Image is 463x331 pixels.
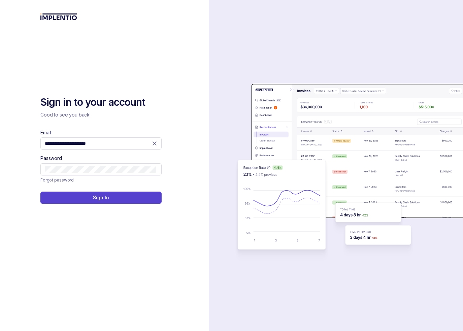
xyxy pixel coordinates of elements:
[40,192,162,204] button: Sign In
[40,111,162,118] p: Good to see you back!
[93,194,109,201] p: Sign In
[40,177,74,184] a: Link Forgot password
[40,129,51,136] label: Email
[40,155,62,162] label: Password
[40,13,77,20] img: logo
[40,96,162,109] h2: Sign in to your account
[40,177,74,184] p: Forgot password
